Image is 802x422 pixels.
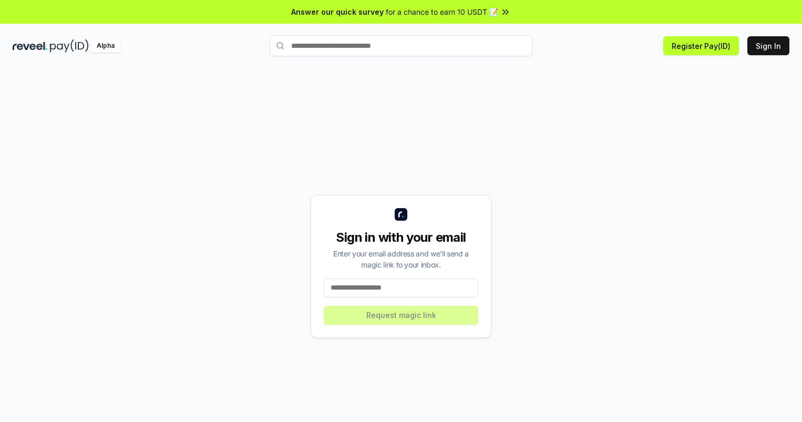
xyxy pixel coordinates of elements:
div: Sign in with your email [324,229,478,246]
button: Register Pay(ID) [663,36,739,55]
img: pay_id [50,39,89,53]
div: Enter your email address and we’ll send a magic link to your inbox. [324,248,478,270]
span: Answer our quick survey [291,6,384,17]
img: reveel_dark [13,39,48,53]
div: Alpha [91,39,120,53]
img: logo_small [395,208,407,221]
button: Sign In [747,36,789,55]
span: for a chance to earn 10 USDT 📝 [386,6,498,17]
